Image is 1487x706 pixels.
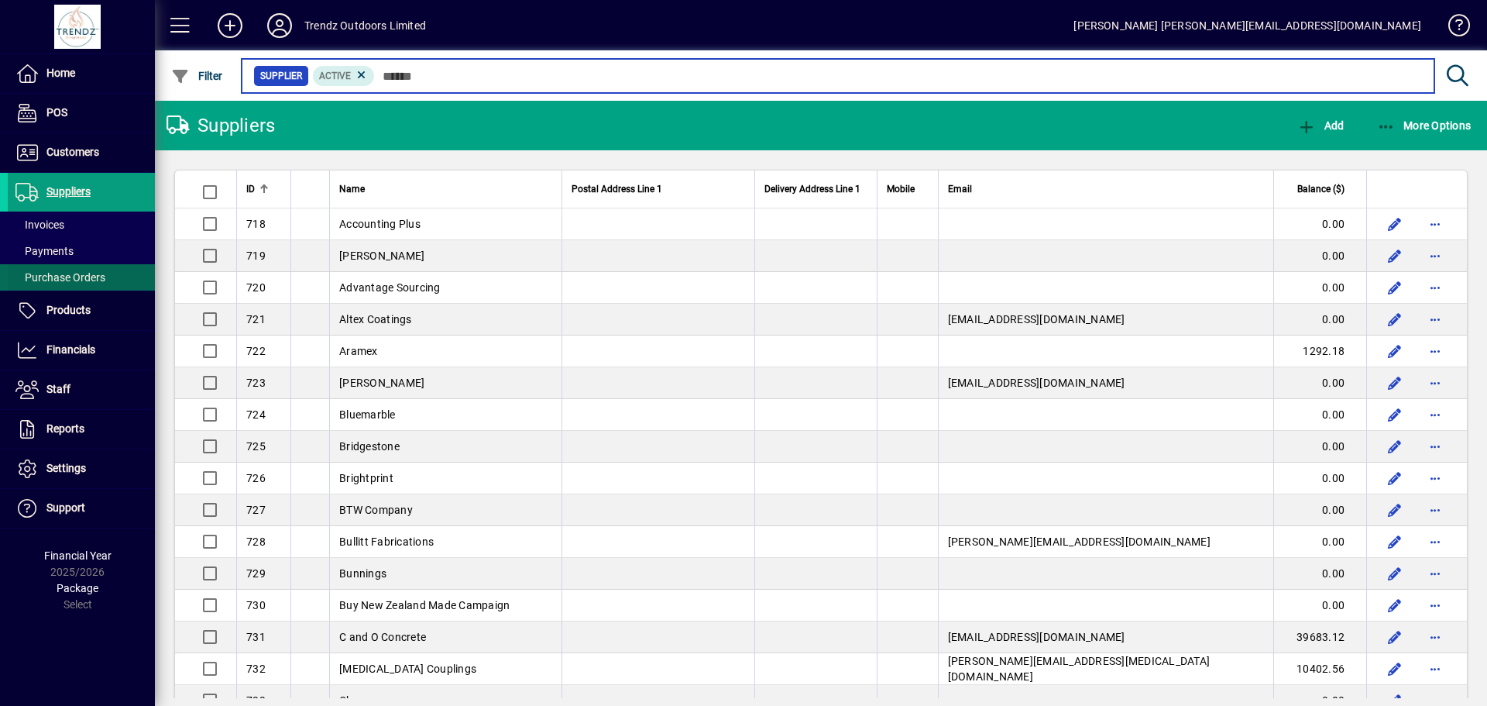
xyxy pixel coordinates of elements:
[339,377,424,389] span: [PERSON_NAME]
[260,68,302,84] span: Supplier
[8,238,155,264] a: Payments
[1423,434,1448,459] button: More options
[319,71,351,81] span: Active
[246,599,266,611] span: 730
[948,181,1264,198] div: Email
[46,146,99,158] span: Customers
[1073,13,1421,38] div: [PERSON_NAME] [PERSON_NAME][EMAIL_ADDRESS][DOMAIN_NAME]
[339,567,386,580] span: Bunnings
[255,12,304,40] button: Profile
[246,663,266,675] span: 732
[1382,307,1407,332] button: Edit
[948,631,1125,643] span: [EMAIL_ADDRESS][DOMAIN_NAME]
[1423,275,1448,300] button: More options
[339,181,365,198] span: Name
[1273,590,1366,622] td: 0.00
[339,408,396,421] span: Bluemarble
[1382,212,1407,236] button: Edit
[46,106,67,119] span: POS
[246,472,266,484] span: 726
[1273,336,1366,367] td: 1292.18
[46,185,91,198] span: Suppliers
[887,181,915,198] span: Mobile
[246,181,255,198] span: ID
[1382,339,1407,363] button: Edit
[1382,593,1407,618] button: Edit
[1382,466,1407,491] button: Edit
[8,94,155,133] a: POS
[339,599,510,611] span: Buy New Zealand Made Campaign
[167,62,227,90] button: Filter
[1273,494,1366,526] td: 0.00
[57,582,98,594] span: Package
[1273,622,1366,653] td: 39683.12
[339,281,441,294] span: Advantage Sourcing
[246,181,281,198] div: ID
[313,66,375,86] mat-chip: Activation Status: Active
[304,13,426,38] div: Trendz Outdoors Limited
[339,218,421,230] span: Accounting Plus
[339,504,413,516] span: BTW Company
[246,536,266,548] span: 728
[1423,466,1448,491] button: More options
[1377,119,1472,132] span: More Options
[8,449,155,488] a: Settings
[246,631,266,643] span: 731
[948,655,1211,683] span: [PERSON_NAME][EMAIL_ADDRESS][MEDICAL_DATA][DOMAIN_NAME]
[764,181,860,198] span: Delivery Address Line 1
[948,313,1125,325] span: [EMAIL_ADDRESS][DOMAIN_NAME]
[1273,240,1366,272] td: 0.00
[1273,431,1366,463] td: 0.00
[46,304,91,316] span: Products
[1382,370,1407,395] button: Edit
[15,245,74,257] span: Payments
[1273,653,1366,685] td: 10402.56
[1273,463,1366,494] td: 0.00
[1423,656,1448,681] button: More options
[1382,402,1407,427] button: Edit
[1273,208,1366,240] td: 0.00
[1423,339,1448,363] button: More options
[246,281,266,294] span: 720
[887,181,929,198] div: Mobile
[246,218,266,230] span: 718
[1423,498,1448,522] button: More options
[1382,625,1407,649] button: Edit
[1437,3,1468,53] a: Knowledge Base
[1423,212,1448,236] button: More options
[46,67,75,79] span: Home
[1382,561,1407,586] button: Edit
[1382,498,1407,522] button: Edit
[8,54,155,93] a: Home
[246,250,266,262] span: 719
[339,631,426,643] span: C and O Concrete
[1423,593,1448,618] button: More options
[1293,112,1348,139] button: Add
[1273,526,1366,558] td: 0.00
[8,212,155,238] a: Invoices
[1382,243,1407,268] button: Edit
[246,377,266,389] span: 723
[171,70,223,82] span: Filter
[15,219,64,231] span: Invoices
[167,113,275,138] div: Suppliers
[1273,304,1366,336] td: 0.00
[46,462,86,474] span: Settings
[46,343,95,356] span: Financials
[339,663,476,675] span: [MEDICAL_DATA] Couplings
[205,12,255,40] button: Add
[339,181,552,198] div: Name
[339,536,434,548] span: Bullitt Fabrications
[1273,367,1366,399] td: 0.00
[1373,112,1475,139] button: More Options
[1423,625,1448,649] button: More options
[1423,529,1448,554] button: More options
[1423,307,1448,332] button: More options
[1273,399,1366,431] td: 0.00
[572,181,662,198] span: Postal Address Line 1
[948,536,1211,548] span: [PERSON_NAME][EMAIL_ADDRESS][DOMAIN_NAME]
[8,370,155,409] a: Staff
[1273,272,1366,304] td: 0.00
[339,472,393,484] span: Brightprint
[46,501,85,514] span: Support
